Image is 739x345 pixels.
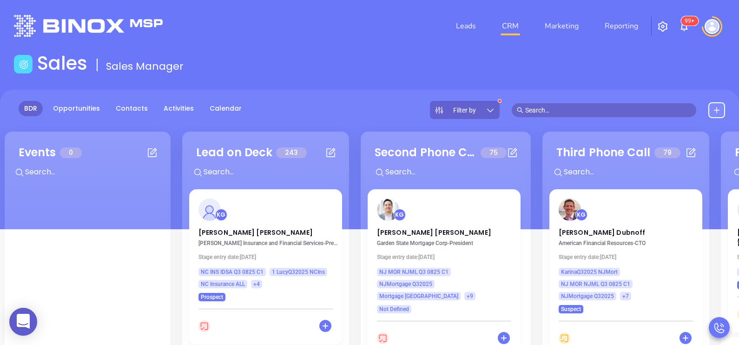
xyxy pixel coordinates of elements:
div: Events0 [12,139,164,189]
img: profile [377,199,399,221]
sup: 100 [681,16,698,26]
a: Marketing [541,17,582,35]
span: Suspect [561,304,581,314]
div: Lead on Deck [196,144,272,161]
img: logo [14,15,163,37]
a: profileKarina Genovez[PERSON_NAME] [PERSON_NAME] Garden State Mortgage Corp-PresidentStage entry ... [368,189,521,313]
h1: Sales [37,52,87,74]
p: [PERSON_NAME] [PERSON_NAME] [198,228,333,232]
a: Opportunities [47,101,106,116]
a: Activities [158,101,199,116]
span: Filter by [453,107,476,113]
img: iconNotification [679,21,690,32]
div: Karina Genovez [394,209,406,221]
span: NC Insurance ALL [201,279,245,289]
a: Reporting [601,17,642,35]
div: Events [19,144,56,161]
a: Calendar [204,101,247,116]
span: NJMortgage Q32025 [561,291,614,301]
p: Wed 10/4/2023 [377,254,516,260]
a: profileKarina Genovez[PERSON_NAME] Dubnoff American Financial Resources-CTOStage entry date:[DATE... [549,189,702,313]
span: 1 LucyQ32025 NCIns [272,267,325,277]
p: Thu 5/23/2024 [198,254,338,260]
span: +9 [467,291,473,301]
input: Search... [24,166,164,178]
div: Third Phone Call [556,144,651,161]
span: NJ MOR NJML Q3 0825 C1 [561,279,630,289]
p: Sawyer Insurance and Financial Services - President [198,240,338,246]
input: Search… [525,105,692,115]
a: BDR [19,101,43,116]
div: Karina Genovez [575,209,587,221]
p: American Financial Resources - CTO [559,240,698,246]
input: Search... [384,166,524,178]
a: Contacts [110,101,153,116]
span: Prospect [201,292,223,302]
img: profile [198,199,221,221]
p: [PERSON_NAME] Dubnoff [559,228,693,232]
input: Search... [563,166,702,178]
img: user [705,19,719,34]
div: Third Phone Call79 [549,139,702,189]
span: Mortgage [GEOGRAPHIC_DATA] [379,291,458,301]
span: 0 [60,147,82,158]
span: 79 [654,147,680,158]
a: profileKarina Genovez[PERSON_NAME] [PERSON_NAME] [PERSON_NAME] Insurance and Financial Services-P... [189,189,342,301]
span: NC INS IDSA Q3 0825 C1 [201,267,264,277]
input: Search... [203,166,342,178]
div: Second Phone Call [375,144,477,161]
a: Leads [452,17,480,35]
p: Wed 10/4/2023 [559,254,698,260]
img: profile [559,199,581,221]
span: NJMortgage Q32025 [379,279,432,289]
img: iconSetting [657,21,668,32]
span: KarinaQ32025 NJMort [561,267,618,277]
span: +4 [253,279,260,289]
span: Sales Manager [106,59,184,73]
span: 243 [276,147,307,158]
p: Garden State Mortgage Corp - President [377,240,516,246]
span: 75 [481,147,507,158]
span: NJ MOR NJML Q3 0825 C1 [379,267,449,277]
span: Not Defined [379,304,409,314]
div: Karina Genovez [215,209,227,221]
div: Lead on Deck243 [189,139,342,189]
span: +7 [622,291,629,301]
a: CRM [498,17,522,35]
p: [PERSON_NAME] [PERSON_NAME] [377,228,511,232]
span: search [517,107,523,113]
div: Second Phone Call75 [368,139,524,189]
